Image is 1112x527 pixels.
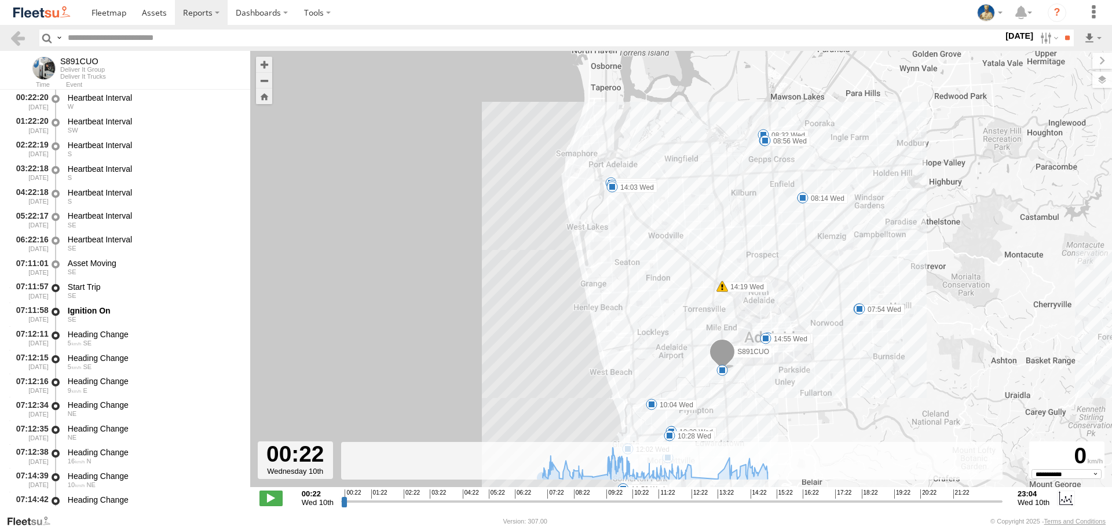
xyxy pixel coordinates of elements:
[765,136,810,146] label: 08:56 Wed
[68,292,76,299] span: Heading: 116
[68,127,78,134] span: Heading: 227
[68,447,239,458] div: Heading Change
[60,73,106,80] div: Deliver It Trucks
[659,489,675,499] span: 11:22
[803,193,848,204] label: 08:14 Wed
[256,72,272,89] button: Zoom out
[9,233,50,254] div: 06:22:16 [DATE]
[632,489,649,499] span: 10:22
[68,174,72,181] span: Heading: 189
[68,458,85,465] span: 16
[737,348,769,356] span: S891CUO
[68,245,76,252] span: Heading: 123
[9,256,50,278] div: 07:11:01 [DATE]
[9,398,50,419] div: 07:12:34 [DATE]
[68,222,76,229] span: Heading: 123
[68,340,82,347] span: 5
[87,458,92,465] span: Heading: 354
[83,340,92,347] span: Heading: 151
[256,57,272,72] button: Zoom in
[1083,30,1103,46] label: Export results as...
[1044,518,1106,525] a: Terms and Conditions
[670,431,715,441] label: 10:28 Wed
[9,445,50,467] div: 07:12:38 [DATE]
[9,351,50,373] div: 07:12:15 [DATE]
[68,495,239,505] div: Heading Change
[60,66,106,73] div: Deliver It Group
[68,103,74,110] span: Heading: 265
[68,140,239,150] div: Heartbeat Interval
[953,489,970,499] span: 21:22
[259,491,283,506] label: Play/Stop
[345,489,361,499] span: 00:22
[68,234,239,245] div: Heartbeat Interval
[87,505,91,512] span: Heading: 76
[66,82,250,88] div: Event
[87,481,96,488] span: Heading: 34
[623,484,668,495] label: 11:53 Wed
[9,327,50,349] div: 07:12:11 [DATE]
[9,115,50,136] div: 01:22:20 [DATE]
[1018,498,1049,507] span: Wed 10th Sep 2025
[60,57,106,66] div: S891CUO - View Asset History
[68,400,239,410] div: Heading Change
[68,305,239,316] div: Ignition On
[68,93,239,103] div: Heartbeat Interval
[692,489,708,499] span: 12:22
[68,353,239,363] div: Heading Change
[68,363,82,370] span: 5
[1031,443,1103,469] div: 0
[68,387,82,394] span: 9
[652,400,697,410] label: 10:04 Wed
[777,489,793,499] span: 15:22
[68,329,239,340] div: Heading Change
[371,489,387,499] span: 01:22
[68,423,239,434] div: Heading Change
[894,489,910,499] span: 19:22
[574,489,590,499] span: 08:22
[68,116,239,127] div: Heartbeat Interval
[6,515,60,527] a: Visit our Website
[835,489,851,499] span: 17:22
[68,434,76,441] span: Heading: 24
[503,518,547,525] div: Version: 307.00
[68,316,76,323] span: Heading: 116
[547,489,564,499] span: 07:22
[68,164,239,174] div: Heartbeat Interval
[9,138,50,160] div: 02:22:19 [DATE]
[68,410,76,417] span: Heading: 56
[68,187,239,198] div: Heartbeat Interval
[68,376,239,386] div: Heading Change
[68,211,239,221] div: Heartbeat Interval
[9,304,50,325] div: 07:11:58 [DATE]
[1003,30,1036,42] label: [DATE]
[256,89,272,104] button: Zoom Home
[612,180,657,191] label: 13:59 Wed
[611,178,656,189] label: 13:51 Wed
[9,162,50,183] div: 03:22:18 [DATE]
[9,82,50,88] div: Time
[920,489,937,499] span: 20:22
[302,489,334,498] strong: 00:22
[9,375,50,396] div: 07:12:16 [DATE]
[68,481,85,488] span: 10
[718,489,734,499] span: 13:22
[463,489,479,499] span: 04:22
[803,489,819,499] span: 16:22
[722,282,767,292] label: 14:19 Wed
[862,489,878,499] span: 18:22
[9,493,50,514] div: 07:14:42 [DATE]
[1036,30,1060,46] label: Search Filter Options
[768,333,813,344] label: 14:49 Wed
[54,30,64,46] label: Search Query
[716,364,728,376] div: 5
[9,280,50,301] div: 07:11:57 [DATE]
[763,130,809,141] label: 08:32 Wed
[1048,3,1066,22] i: ?
[612,182,657,193] label: 14:03 Wed
[68,198,72,205] span: Heading: 189
[68,282,239,292] div: Start Trip
[430,489,446,499] span: 03:22
[515,489,531,499] span: 06:22
[68,150,72,157] span: Heading: 189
